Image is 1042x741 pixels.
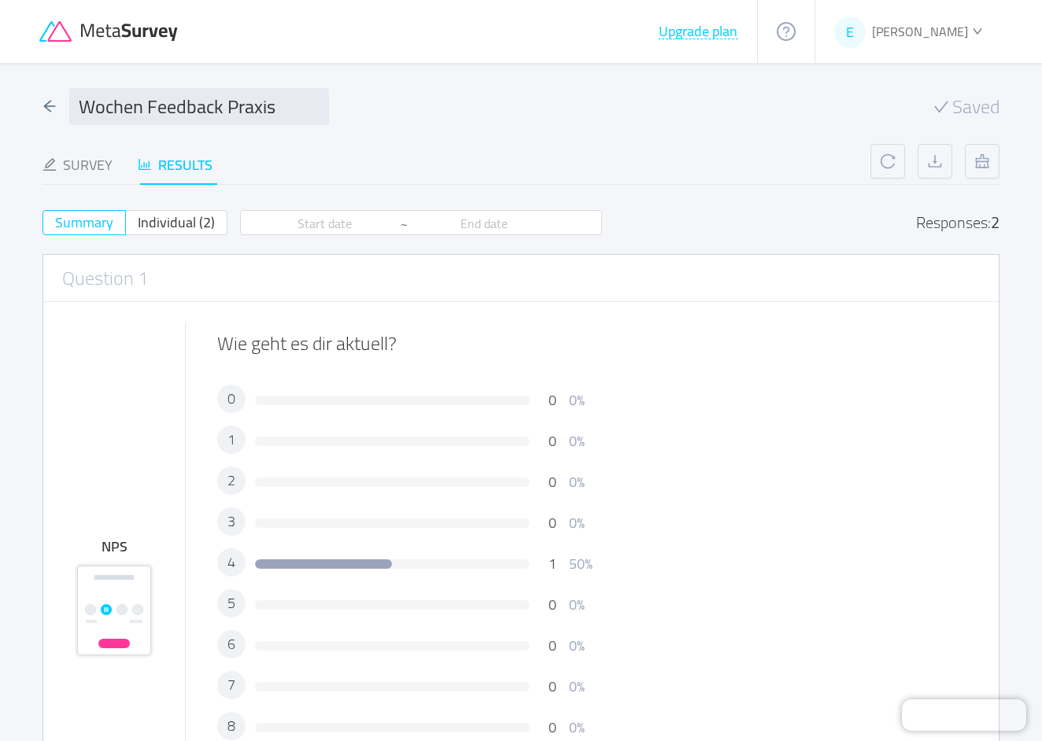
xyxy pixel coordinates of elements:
span: Individual (2) [138,209,215,235]
i: icon: arrow-left [42,99,57,113]
span: 3 [227,514,235,529]
span: 0% [569,510,585,536]
div: Wie geht es dir aktuell? [217,334,967,353]
i: icon: bar-chart [138,157,152,171]
i: icon: check [933,99,949,115]
div: Survey [42,154,113,175]
span: 0 [549,592,556,617]
span: Summary [55,209,113,235]
span: 0% [569,714,585,740]
span: 0% [569,592,585,617]
h3: Question 1 [62,264,148,293]
span: 0% [569,428,585,454]
div: NPS [75,540,153,554]
i: icon: edit [42,157,57,171]
div: icon: arrow-left [42,96,57,117]
span: E [846,17,854,48]
div: Results [138,154,212,175]
span: 0% [569,673,585,699]
span: 8 [227,719,235,733]
input: End date [408,215,560,232]
div: 2 [991,208,1000,237]
span: 0 [549,632,556,658]
span: 4 [227,555,235,570]
button: icon: download [918,144,952,179]
input: Survey name [69,88,329,125]
span: 7 [227,678,235,692]
span: 0 [549,387,556,413]
span: 0 [549,510,556,536]
span: 1 [549,551,556,577]
span: 0% [569,632,585,658]
span: 2 [227,474,235,488]
span: 5 [227,596,235,610]
span: 0 [227,392,235,406]
button: Upgrade plan [658,24,738,39]
iframe: Chatra live chat [902,699,1026,731]
span: 6 [227,637,235,651]
span: 50% [569,551,593,577]
span: [PERSON_NAME] [872,20,968,43]
span: 0 [549,673,556,699]
span: 0% [569,387,585,413]
button: icon: reload [870,144,905,179]
input: Start date [249,215,401,232]
span: 0 [549,469,556,495]
div: Responses: [916,215,1000,230]
span: Saved [952,98,1000,116]
i: icon: question-circle [777,22,796,41]
i: icon: down [972,26,982,36]
span: 0 [549,714,556,740]
span: 0 [549,428,556,454]
span: 0% [569,469,585,495]
span: 1 [227,433,235,447]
